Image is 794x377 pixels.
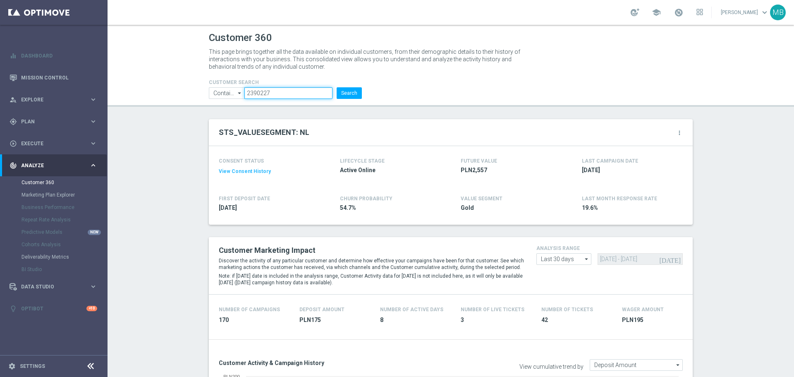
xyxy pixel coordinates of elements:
[676,130,683,136] i: more_vert
[461,307,524,312] h4: Number Of Live Tickets
[9,96,98,103] button: person_search Explore keyboard_arrow_right
[21,141,89,146] span: Execute
[10,283,89,291] div: Data Studio
[22,201,107,214] div: Business Performance
[21,67,97,89] a: Mission Control
[541,316,612,324] span: 42
[219,168,271,175] button: View Consent History
[22,263,107,276] div: BI Studio
[219,307,280,312] h4: Number of Campaigns
[10,96,17,103] i: person_search
[209,48,527,70] p: This page brings together all the data available on individual customers, from their demographic ...
[10,45,97,67] div: Dashboard
[219,359,445,367] h3: Customer Activity & Campaign History
[22,214,107,226] div: Repeat Rate Analysis
[461,316,531,324] span: 3
[519,363,584,370] label: View cumulative trend by
[10,140,17,147] i: play_circle_outline
[219,316,289,324] span: 170
[461,158,497,164] h4: FUTURE VALUE
[582,158,638,164] h4: LAST CAMPAIGN DATE
[582,204,679,212] span: 19.6%
[21,284,89,289] span: Data Studio
[340,196,392,202] span: CHURN PROBABILITY
[89,118,97,125] i: keyboard_arrow_right
[10,52,17,60] i: equalizer
[21,163,89,168] span: Analyze
[10,140,89,147] div: Execute
[89,96,97,103] i: keyboard_arrow_right
[21,298,86,319] a: Optibot
[541,307,593,312] h4: Number Of Tickets
[219,245,524,255] h2: Customer Marketing Impact
[10,96,89,103] div: Explore
[340,204,437,212] span: 54.7%
[10,162,17,169] i: track_changes
[380,316,451,324] span: 8
[219,273,524,286] p: Note: if [DATE] date is included in the analysis range, Customer Activity data for [DATE] is not ...
[9,140,98,147] button: play_circle_outline Execute keyboard_arrow_right
[22,238,107,251] div: Cohorts Analysis
[88,230,101,235] div: NEW
[10,67,97,89] div: Mission Control
[582,166,679,174] span: 2025-10-03
[219,127,309,137] h2: STS_VALUESEGMENT: NL
[21,119,89,124] span: Plan
[461,196,502,202] h4: VALUE SEGMENT
[219,196,270,202] h4: FIRST DEPOSIT DATE
[9,162,98,169] button: track_changes Analyze keyboard_arrow_right
[21,97,89,102] span: Explore
[299,307,344,312] h4: Deposit Amount
[22,189,107,201] div: Marketing Plan Explorer
[582,196,657,202] span: LAST MONTH RESPONSE RATE
[209,79,362,85] h4: CUSTOMER SEARCH
[22,179,86,186] a: Customer 360
[20,364,45,369] a: Settings
[244,87,332,99] input: Enter CID, Email, name or phone
[10,118,89,125] div: Plan
[9,118,98,125] button: gps_fixed Plan keyboard_arrow_right
[536,253,591,265] input: analysis range
[536,245,683,251] h4: analysis range
[9,283,98,290] button: Data Studio keyboard_arrow_right
[337,87,362,99] button: Search
[674,360,682,370] i: arrow_drop_down
[22,176,107,189] div: Customer 360
[340,166,437,174] span: Active Online
[622,307,664,312] h4: Wager Amount
[22,226,107,238] div: Predictive Models
[10,162,89,169] div: Analyze
[760,8,769,17] span: keyboard_arrow_down
[209,87,244,99] input: Contains
[770,5,786,20] div: MB
[89,161,97,169] i: keyboard_arrow_right
[86,306,97,311] div: +10
[209,32,693,44] h1: Customer 360
[219,158,316,164] h4: CONSENT STATUS
[720,6,770,19] a: [PERSON_NAME]keyboard_arrow_down
[22,251,107,263] div: Deliverability Metrics
[8,363,16,370] i: settings
[89,283,97,291] i: keyboard_arrow_right
[9,53,98,59] button: equalizer Dashboard
[10,305,17,312] i: lightbulb
[236,88,244,98] i: arrow_drop_down
[461,166,557,174] span: PLN2,557
[10,118,17,125] i: gps_fixed
[21,45,97,67] a: Dashboard
[10,298,97,319] div: Optibot
[9,305,98,312] button: lightbulb Optibot +10
[22,192,86,198] a: Marketing Plan Explorer
[652,8,661,17] span: school
[340,158,385,164] h4: LIFECYCLE STAGE
[461,204,557,212] span: Gold
[219,257,524,271] p: Discover the activity of any particular customer and determine how effective your campaigns have ...
[9,74,98,81] button: Mission Control
[583,254,591,264] i: arrow_drop_down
